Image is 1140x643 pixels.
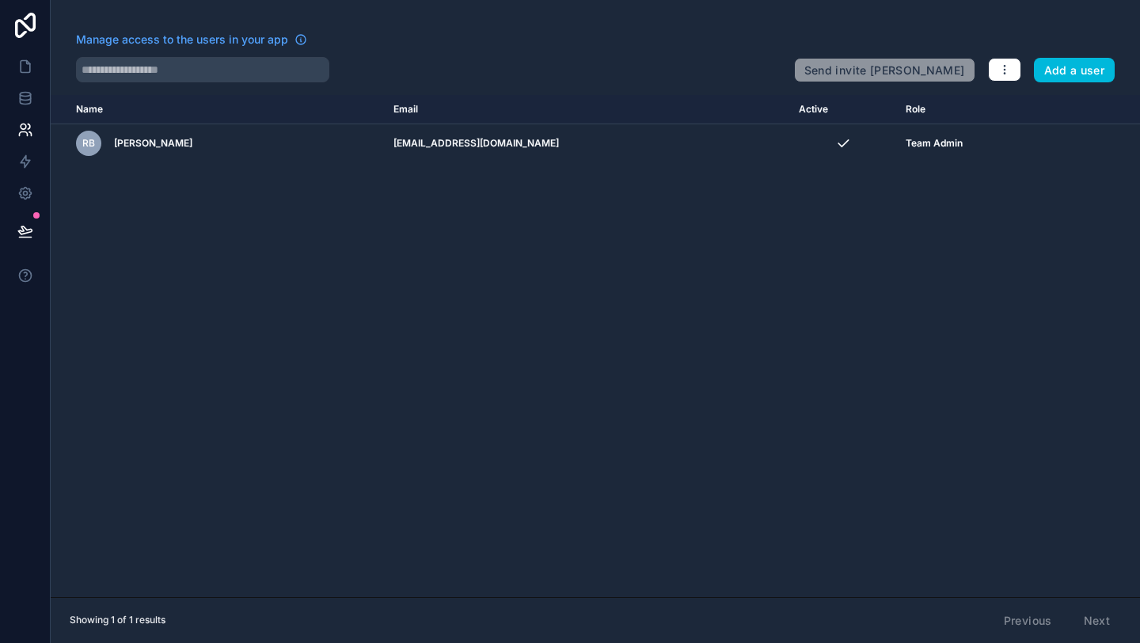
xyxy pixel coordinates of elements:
span: Showing 1 of 1 results [70,614,165,626]
span: RB [82,137,95,150]
button: Add a user [1034,58,1115,83]
th: Role [896,95,1063,124]
span: [PERSON_NAME] [114,137,192,150]
a: Manage access to the users in your app [76,32,307,48]
th: Active [789,95,895,124]
span: Team Admin [906,137,963,150]
span: Manage access to the users in your app [76,32,288,48]
div: scrollable content [51,95,1140,597]
td: [EMAIL_ADDRESS][DOMAIN_NAME] [384,124,790,163]
th: Name [51,95,384,124]
th: Email [384,95,790,124]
